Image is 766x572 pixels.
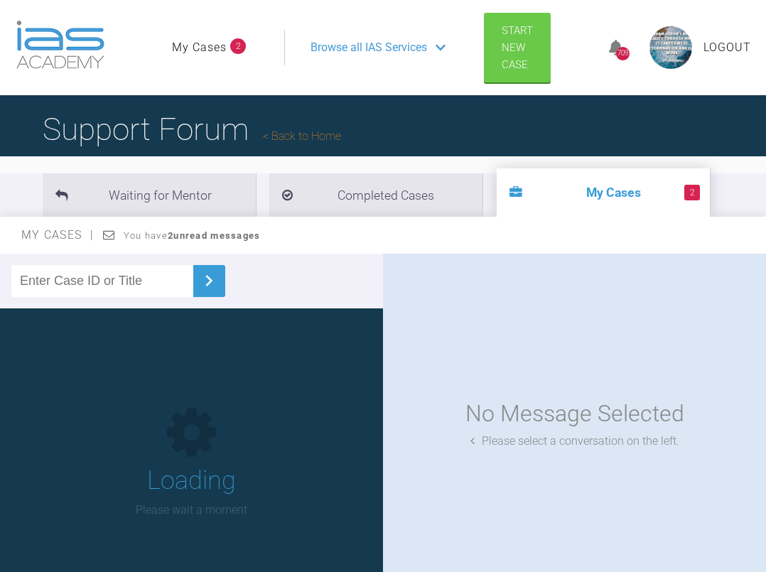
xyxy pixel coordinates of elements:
[136,501,247,519] p: Please wait a moment
[43,173,256,217] li: Waiting for Mentor
[484,13,551,82] a: Start New Case
[21,228,95,242] span: My Cases
[470,432,679,450] div: Please select a conversation on the left.
[502,24,533,71] span: Start New Case
[649,26,692,69] img: profile.png
[16,21,104,69] img: logo-light.3e3ef733.png
[684,185,700,200] span: 2
[269,173,482,217] li: Completed Cases
[43,104,341,154] h1: Support Forum
[497,168,710,217] li: My Cases
[147,460,236,502] h1: Loading
[172,38,227,57] a: My Cases
[703,38,751,57] a: Logout
[198,269,220,292] img: chevronRight.28bd32b0.svg
[311,38,427,57] span: Browse all IAS Services
[124,230,261,241] span: You have
[616,47,630,60] div: 709
[263,129,341,143] a: Back to Home
[230,38,246,54] span: 2
[11,265,193,297] input: Enter Case ID or Title
[465,396,684,432] div: No Message Selected
[168,230,260,241] strong: 2 unread messages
